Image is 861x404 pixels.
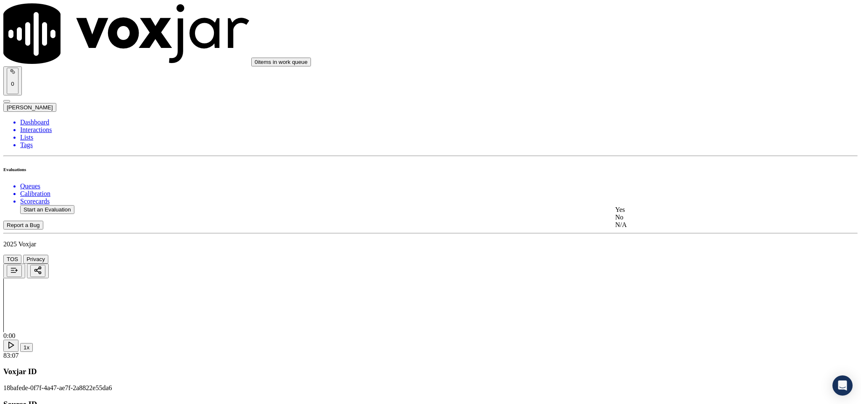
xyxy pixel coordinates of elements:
[20,119,858,126] a: Dashboard
[20,190,858,198] a: Calibration
[23,255,48,264] button: Privacy
[20,134,858,141] a: Lists
[832,375,853,396] div: Open Intercom Messenger
[20,182,858,190] a: Queues
[3,240,858,248] p: 2025 Voxjar
[3,255,21,264] button: TOS
[3,3,250,64] img: voxjar logo
[3,221,43,230] button: Report a Bug
[7,104,53,111] span: [PERSON_NAME]
[20,126,858,134] a: Interactions
[3,384,858,392] p: 18bafede-0f7f-4a47-ae7f-2a8822e55da6
[20,343,33,352] button: 1x
[3,352,858,359] div: 83:07
[3,103,56,112] button: [PERSON_NAME]
[615,221,812,229] div: N/A
[20,198,858,205] a: Scorecards
[10,81,15,87] p: 0
[251,58,311,66] button: 0items in work queue
[20,141,858,149] a: Tags
[20,205,74,214] button: Start an Evaluation
[615,214,812,221] div: No
[3,66,22,95] button: 0
[7,68,18,94] button: 0
[3,367,858,376] h3: Voxjar ID
[3,167,858,172] h6: Evaluations
[615,206,812,214] div: Yes
[3,332,858,340] div: 0:00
